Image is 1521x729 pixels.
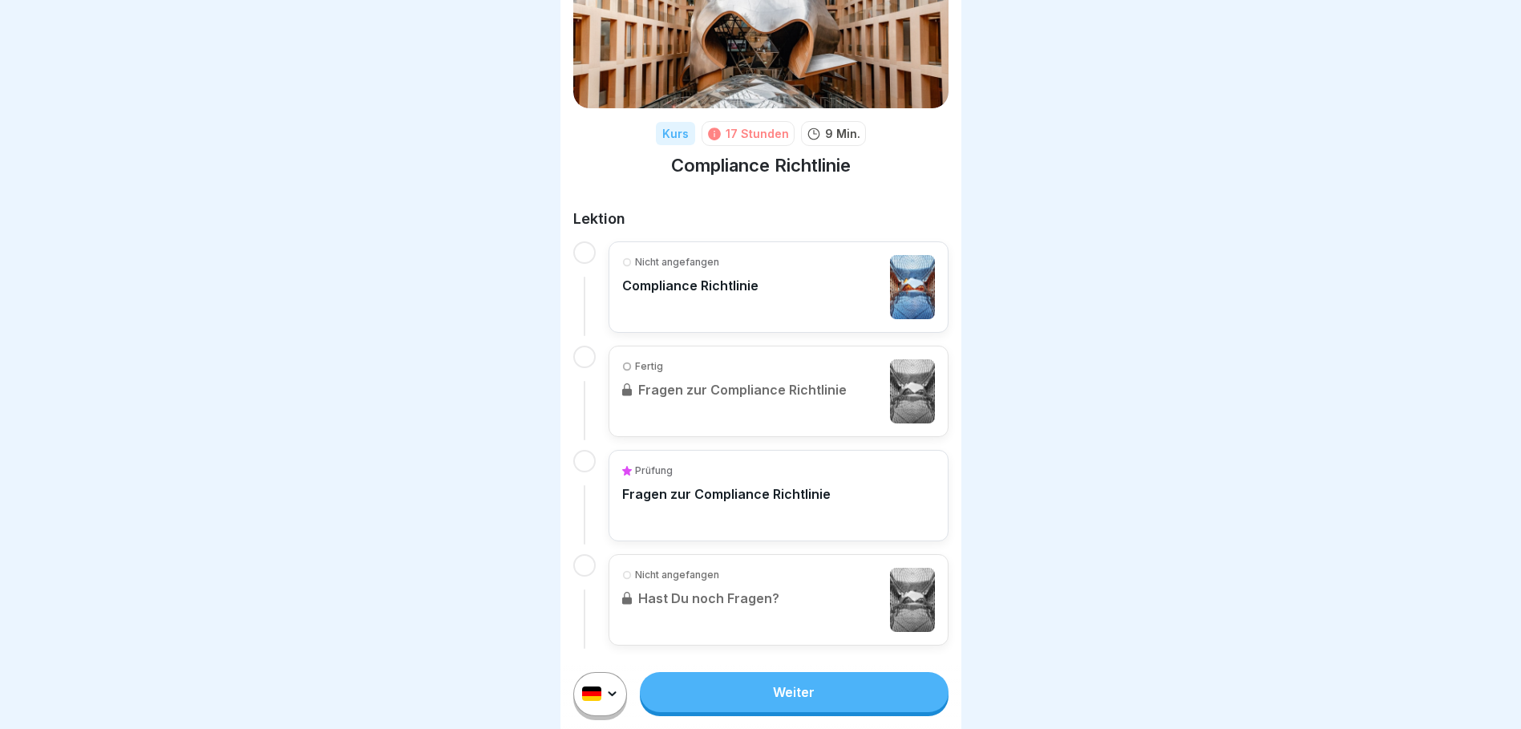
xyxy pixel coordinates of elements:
[635,255,719,269] p: Nicht angefangen
[635,464,673,478] p: Prüfung
[622,277,758,294] p: Compliance Richtlinie
[622,255,935,319] a: Nicht angefangenCompliance Richtlinie
[640,672,948,712] a: Weiter
[622,464,935,528] a: PrüfungFragen zur Compliance Richtlinie
[671,154,851,177] h1: Compliance Richtlinie
[582,687,601,702] img: de.svg
[656,122,695,145] div: Kurs
[726,125,789,142] div: 17 Stunden
[890,255,935,319] img: dd56dor9s87fsje5mm4rdlx7.png
[622,486,831,502] p: Fragen zur Compliance Richtlinie
[573,209,949,229] h2: Lektion
[825,125,860,142] p: 9 Min.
